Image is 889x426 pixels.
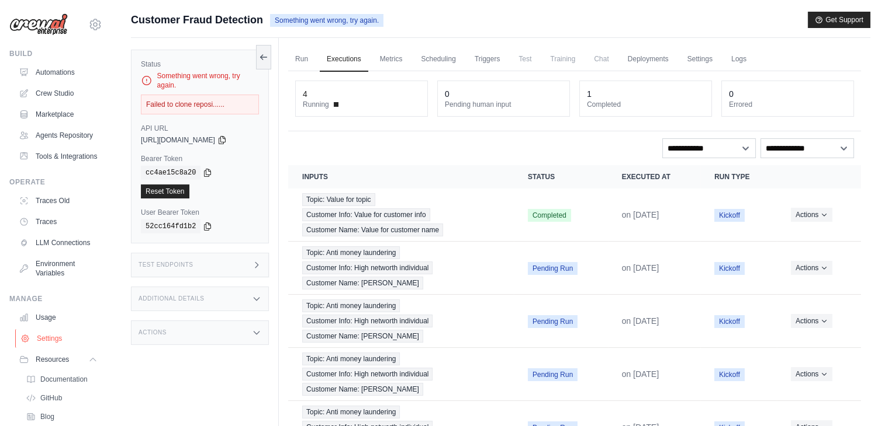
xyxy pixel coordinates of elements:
[302,299,400,312] span: Topic: Anti money laundering
[139,295,204,302] h3: Additional Details
[302,261,433,274] span: Customer Info: High networth individual
[21,408,102,425] a: Blog
[302,330,423,343] span: Customer Name: [PERSON_NAME]
[9,13,68,36] img: Logo
[302,383,423,396] span: Customer Name: [PERSON_NAME]
[302,352,400,365] span: Topic: Anti money laundering
[791,314,832,328] button: Actions for execution
[621,47,676,72] a: Deployments
[445,100,562,109] dt: Pending human input
[608,165,700,188] th: Executed at
[302,406,400,418] span: Topic: Anti money laundering
[141,208,259,217] label: User Bearer Token
[141,154,259,163] label: Bearer Token
[14,212,102,231] a: Traces
[14,63,102,82] a: Automations
[320,47,368,72] a: Executions
[587,88,591,100] div: 1
[21,390,102,406] a: GitHub
[139,329,167,336] h3: Actions
[528,209,571,222] span: Completed
[714,315,745,328] span: Kickoff
[714,209,745,222] span: Kickoff
[791,367,832,381] button: Actions for execution
[302,193,375,206] span: Topic: Value for topic
[543,47,582,71] span: Training is not available until the deployment is complete
[445,88,449,100] div: 0
[302,277,423,289] span: Customer Name: [PERSON_NAME]
[40,412,54,421] span: Blog
[36,355,69,364] span: Resources
[14,233,102,252] a: LLM Connections
[14,350,102,369] button: Resources
[302,246,400,259] span: Topic: Anti money laundering
[302,352,500,396] a: View execution details for Topic
[139,261,193,268] h3: Test Endpoints
[622,263,659,273] time: July 16, 2025 at 21:36 IST
[303,88,307,100] div: 4
[9,177,102,187] div: Operate
[141,184,189,198] a: Reset Token
[587,47,615,71] span: Chat is not available until the deployment is complete
[808,12,870,28] button: Get Support
[714,262,745,275] span: Kickoff
[40,375,88,384] span: Documentation
[141,219,200,233] code: 52cc164fd1b2
[14,191,102,210] a: Traces Old
[622,316,659,326] time: July 16, 2025 at 21:35 IST
[14,308,102,327] a: Usage
[141,124,259,133] label: API URL
[714,368,745,381] span: Kickoff
[288,47,315,72] a: Run
[622,210,659,219] time: August 20, 2025 at 12:06 IST
[131,12,263,28] span: Customer Fraud Detection
[729,100,846,109] dt: Errored
[9,49,102,58] div: Build
[511,47,538,71] span: Test
[302,246,500,289] a: View execution details for Topic
[141,166,200,180] code: cc4ae15c8a20
[14,254,102,282] a: Environment Variables
[303,100,329,109] span: Running
[622,369,659,379] time: July 16, 2025 at 21:35 IST
[680,47,719,72] a: Settings
[302,315,433,327] span: Customer Info: High networth individual
[302,224,443,236] span: Customer Name: Value for customer name
[270,14,383,27] span: Something went wrong, try again.
[514,165,608,188] th: Status
[414,47,462,72] a: Scheduling
[14,84,102,103] a: Crew Studio
[14,126,102,145] a: Agents Repository
[141,60,259,69] label: Status
[9,294,102,303] div: Manage
[587,100,704,109] dt: Completed
[468,47,507,72] a: Triggers
[528,315,577,328] span: Pending Run
[724,47,753,72] a: Logs
[14,105,102,124] a: Marketplace
[302,299,500,343] a: View execution details for Topic
[141,71,259,90] div: Something went wrong, try again.
[528,262,577,275] span: Pending Run
[21,371,102,387] a: Documentation
[302,208,430,221] span: Customer Info: Value for customer info
[302,368,433,380] span: Customer Info: High networth individual
[288,165,514,188] th: Inputs
[700,165,777,188] th: Run Type
[791,208,832,222] button: Actions for execution
[40,393,62,403] span: GitHub
[302,193,500,236] a: View execution details for Topic
[141,135,215,145] span: [URL][DOMAIN_NAME]
[14,147,102,166] a: Tools & Integrations
[373,47,410,72] a: Metrics
[141,95,259,114] div: Failed to clone reposi......
[729,88,734,100] div: 0
[15,329,103,348] a: Settings
[528,368,577,381] span: Pending Run
[791,261,832,275] button: Actions for execution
